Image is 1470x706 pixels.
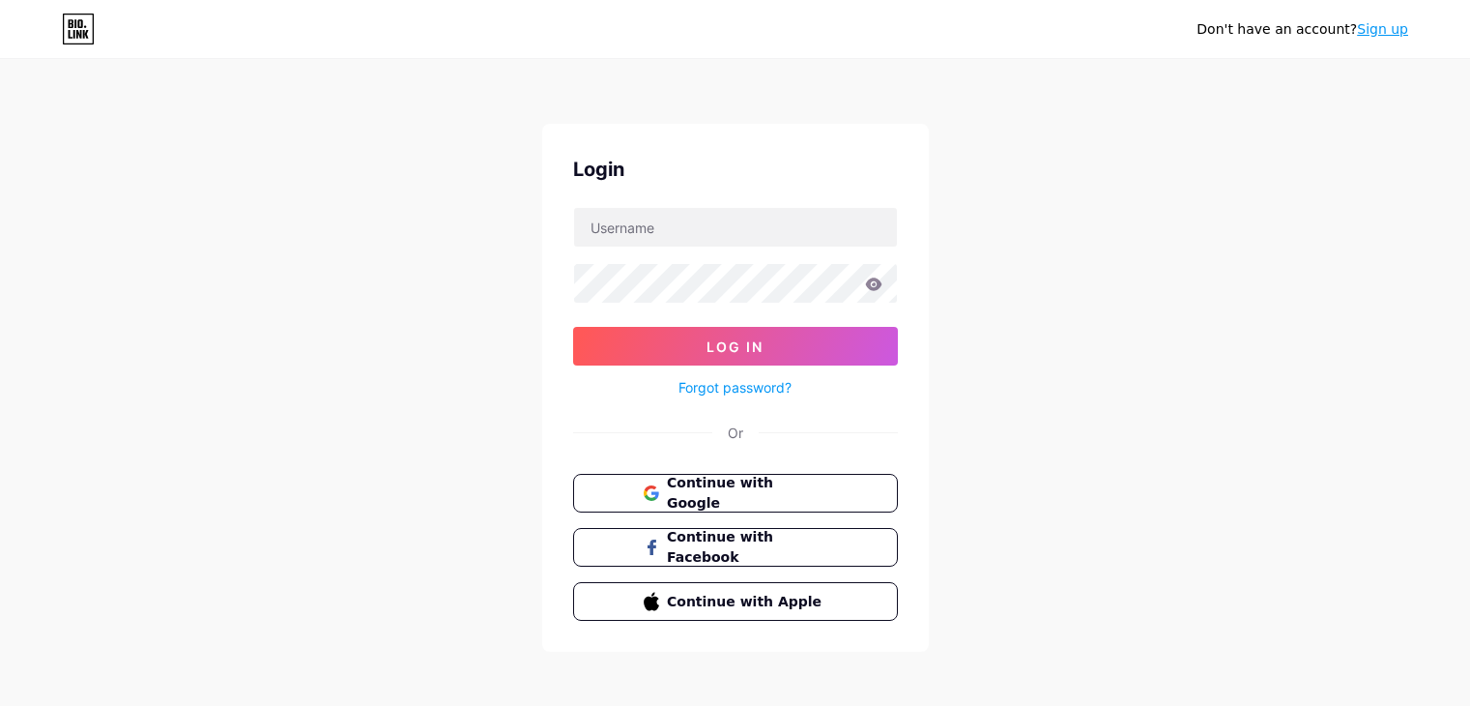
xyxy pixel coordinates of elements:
[678,377,792,397] a: Forgot password?
[1196,19,1408,40] div: Don't have an account?
[573,582,898,621] button: Continue with Apple
[573,327,898,366] button: Log In
[728,423,743,443] div: Or
[574,208,897,247] input: Username
[667,527,826,568] span: Continue with Facebook
[706,338,764,355] span: Log In
[573,474,898,513] button: Continue with Google
[1357,21,1408,37] a: Sign up
[667,473,826,514] span: Continue with Google
[667,592,826,612] span: Continue with Apple
[573,155,898,184] div: Login
[573,528,898,567] button: Continue with Facebook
